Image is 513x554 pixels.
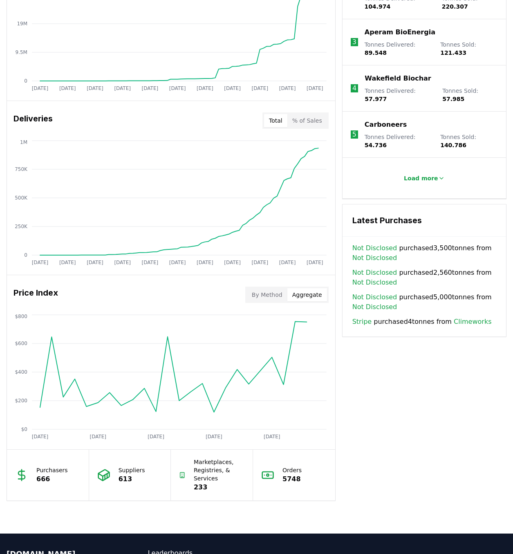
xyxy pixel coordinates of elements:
[279,260,296,265] tspan: [DATE]
[87,85,103,91] tspan: [DATE]
[440,40,498,57] p: Tonnes Sold :
[36,466,68,474] p: Purchasers
[365,49,387,56] span: 89.548
[442,96,464,102] span: 57.985
[224,260,241,265] tspan: [DATE]
[224,85,241,91] tspan: [DATE]
[264,114,287,127] button: Total
[119,474,145,484] p: 613
[440,142,466,148] span: 140.786
[194,458,244,482] p: Marketplaces, Registries, & Services
[21,426,27,432] tspan: $0
[197,260,213,265] tspan: [DATE]
[59,85,76,91] tspan: [DATE]
[352,130,356,139] p: 5
[397,170,451,186] button: Load more
[404,174,438,182] p: Load more
[352,243,496,263] span: purchased 3,500 tonnes from
[352,37,356,47] p: 3
[17,21,27,27] tspan: 19M
[279,85,296,91] tspan: [DATE]
[352,292,397,302] a: Not Disclosed
[148,434,164,440] tspan: [DATE]
[20,139,27,145] tspan: 1M
[32,434,49,440] tspan: [DATE]
[142,260,159,265] tspan: [DATE]
[352,83,356,93] p: 4
[352,317,372,327] a: Stripe
[365,87,434,103] p: Tonnes Delivered :
[90,434,107,440] tspan: [DATE]
[119,466,145,474] p: Suppliers
[352,292,496,312] span: purchased 5,000 tonnes from
[352,214,496,227] h3: Latest Purchases
[287,114,327,127] button: % of Sales
[16,49,27,55] tspan: 9.5M
[15,341,27,346] tspan: $600
[114,260,131,265] tspan: [DATE]
[15,166,28,172] tspan: 750K
[352,268,496,287] span: purchased 2,560 tonnes from
[13,287,58,303] h3: Price Index
[15,224,28,229] tspan: 250K
[365,120,407,130] a: Carboneers
[59,260,76,265] tspan: [DATE]
[87,260,103,265] tspan: [DATE]
[32,260,49,265] tspan: [DATE]
[307,260,323,265] tspan: [DATE]
[247,288,287,301] button: By Method
[440,133,498,149] p: Tonnes Sold :
[352,268,397,278] a: Not Disclosed
[36,474,68,484] p: 666
[365,133,432,149] p: Tonnes Delivered :
[364,3,390,10] span: 104.974
[142,85,159,91] tspan: [DATE]
[287,288,327,301] button: Aggregate
[365,142,387,148] span: 54.736
[352,302,397,312] a: Not Disclosed
[32,85,49,91] tspan: [DATE]
[352,317,492,327] span: purchased 4 tonnes from
[252,260,269,265] tspan: [DATE]
[15,369,27,375] tspan: $400
[307,85,323,91] tspan: [DATE]
[442,3,468,10] span: 220.307
[114,85,131,91] tspan: [DATE]
[352,278,397,287] a: Not Disclosed
[282,466,302,474] p: Orders
[15,398,27,404] tspan: $200
[197,85,213,91] tspan: [DATE]
[15,195,28,201] tspan: 500K
[169,85,186,91] tspan: [DATE]
[282,474,302,484] p: 5748
[13,112,53,129] h3: Deliveries
[24,252,27,258] tspan: 0
[194,482,244,492] p: 233
[442,87,498,103] p: Tonnes Sold :
[352,253,397,263] a: Not Disclosed
[264,434,280,440] tspan: [DATE]
[365,40,432,57] p: Tonnes Delivered :
[252,85,269,91] tspan: [DATE]
[352,243,397,253] a: Not Disclosed
[206,434,222,440] tspan: [DATE]
[365,27,435,37] a: Aperam BioEnergia
[454,317,492,327] a: Climeworks
[440,49,466,56] span: 121.433
[169,260,186,265] tspan: [DATE]
[15,314,27,319] tspan: $800
[365,96,387,102] span: 57.977
[365,74,431,83] a: Wakefield Biochar
[24,78,27,84] tspan: 0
